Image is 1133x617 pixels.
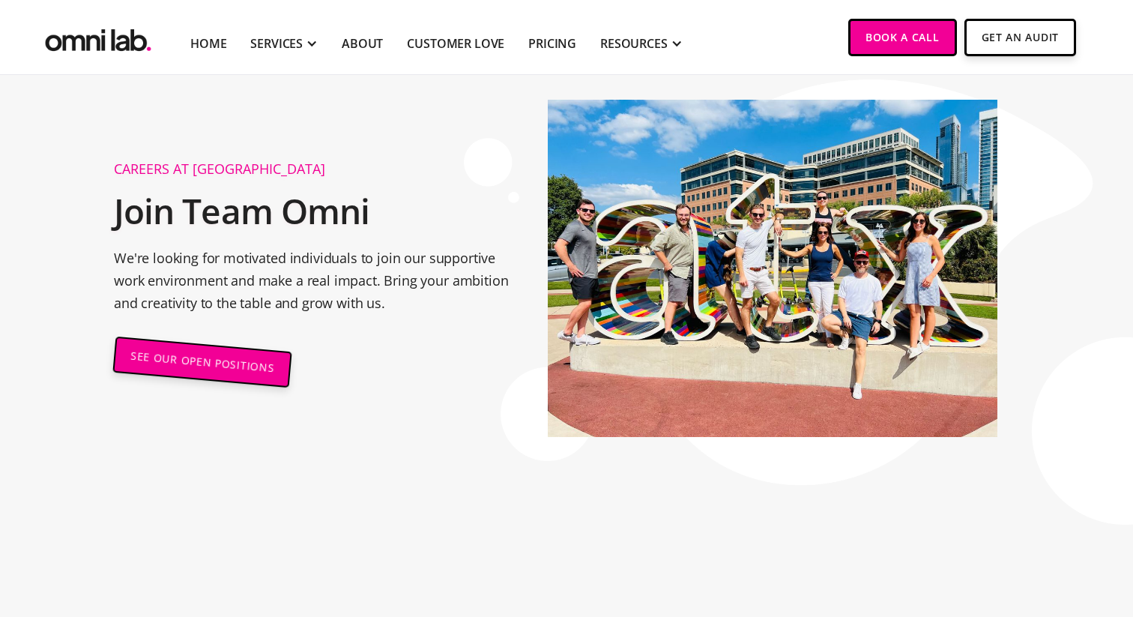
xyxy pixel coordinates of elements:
a: Book a Call [848,19,957,56]
a: Home [190,34,226,52]
a: home [42,19,154,55]
iframe: Chat Widget [863,443,1133,617]
p: We're looking for motivated individuals to join our supportive work environment and make a real i... [114,247,525,314]
a: About [342,34,383,52]
a: Pricing [528,34,576,52]
h1: Careers at [GEOGRAPHIC_DATA] [114,162,525,175]
a: Get An Audit [964,19,1076,56]
div: SERVICES [250,34,303,52]
img: Omni Lab: B2B SaaS Demand Generation Agency [42,19,154,55]
a: Customer Love [407,34,504,52]
h2: Join Team Omni [114,183,525,239]
a: SEE OUR OPEN POSITIONS [112,337,292,388]
div: RESOURCES [600,34,668,52]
